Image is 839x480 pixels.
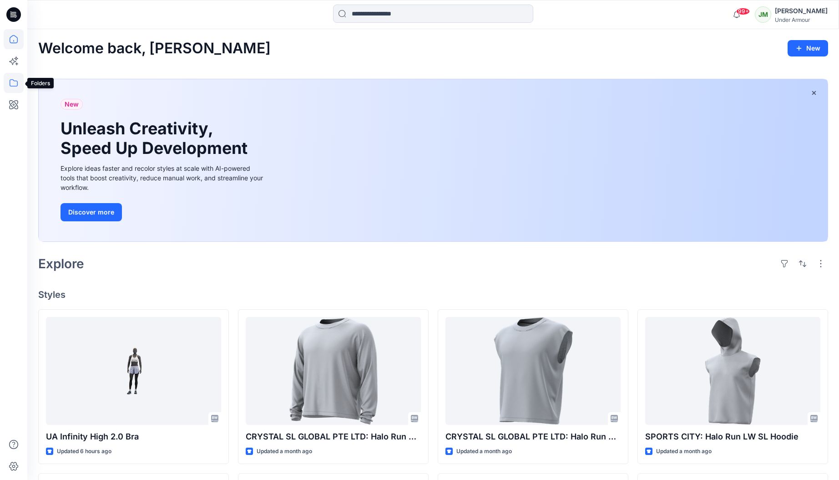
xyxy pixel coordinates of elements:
p: Updated a month ago [257,447,312,456]
span: 99+ [736,8,750,15]
h1: Unleash Creativity, Speed Up Development [61,119,252,158]
button: Discover more [61,203,122,221]
p: Updated 6 hours ago [57,447,111,456]
button: New [788,40,828,56]
a: Discover more [61,203,265,221]
h2: Explore [38,256,84,271]
p: Updated a month ago [456,447,512,456]
a: UA Infinity High 2.0 Bra [46,317,221,425]
span: New [65,99,79,110]
a: CRYSTAL SL GLOBAL PTE LTD: Halo Run Aeris LS [246,317,421,425]
div: Under Armour [775,16,828,23]
p: SPORTS CITY: Halo Run LW SL Hoodie [645,430,820,443]
p: Updated a month ago [656,447,712,456]
div: JM [755,6,771,23]
h2: Welcome back, [PERSON_NAME] [38,40,271,57]
a: SPORTS CITY: Halo Run LW SL Hoodie [645,317,820,425]
p: CRYSTAL SL GLOBAL PTE LTD: Halo Run Aeris LS [246,430,421,443]
div: [PERSON_NAME] [775,5,828,16]
div: Explore ideas faster and recolor styles at scale with AI-powered tools that boost creativity, red... [61,163,265,192]
p: UA Infinity High 2.0 Bra [46,430,221,443]
a: CRYSTAL SL GLOBAL PTE LTD: Halo Run Aeris SL [445,317,621,425]
p: CRYSTAL SL GLOBAL PTE LTD: Halo Run Aeris SL [445,430,621,443]
h4: Styles [38,289,828,300]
